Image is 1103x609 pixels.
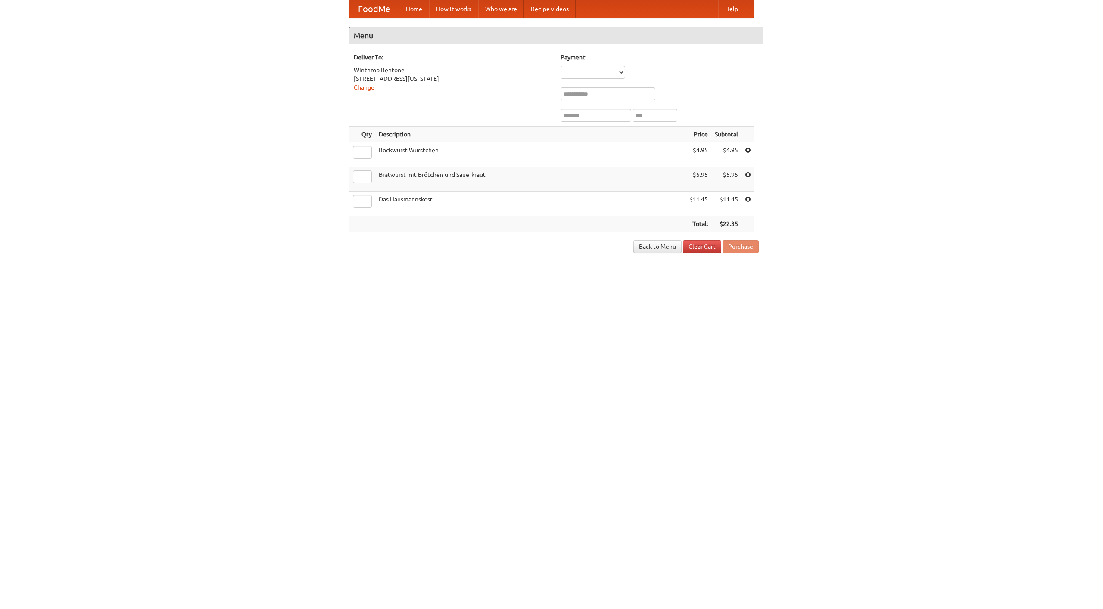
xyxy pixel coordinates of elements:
[375,192,686,216] td: Das Hausmannskost
[686,127,711,142] th: Price
[633,240,682,253] a: Back to Menu
[686,216,711,232] th: Total:
[354,66,552,74] div: Winthrop Bentone
[718,0,745,18] a: Help
[478,0,524,18] a: Who we are
[711,167,742,192] td: $5.95
[711,192,742,216] td: $11.45
[711,127,742,142] th: Subtotal
[354,53,552,62] h5: Deliver To:
[711,216,742,232] th: $22.35
[561,53,759,62] h5: Payment:
[399,0,429,18] a: Home
[683,240,721,253] a: Clear Cart
[375,127,686,142] th: Description
[354,84,374,91] a: Change
[429,0,478,18] a: How it works
[349,27,763,44] h4: Menu
[686,167,711,192] td: $5.95
[349,0,399,18] a: FoodMe
[723,240,759,253] button: Purchase
[686,192,711,216] td: $11.45
[524,0,576,18] a: Recipe videos
[375,142,686,167] td: Bockwurst Würstchen
[354,74,552,83] div: [STREET_ADDRESS][US_STATE]
[711,142,742,167] td: $4.95
[349,127,375,142] th: Qty
[375,167,686,192] td: Bratwurst mit Brötchen und Sauerkraut
[686,142,711,167] td: $4.95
